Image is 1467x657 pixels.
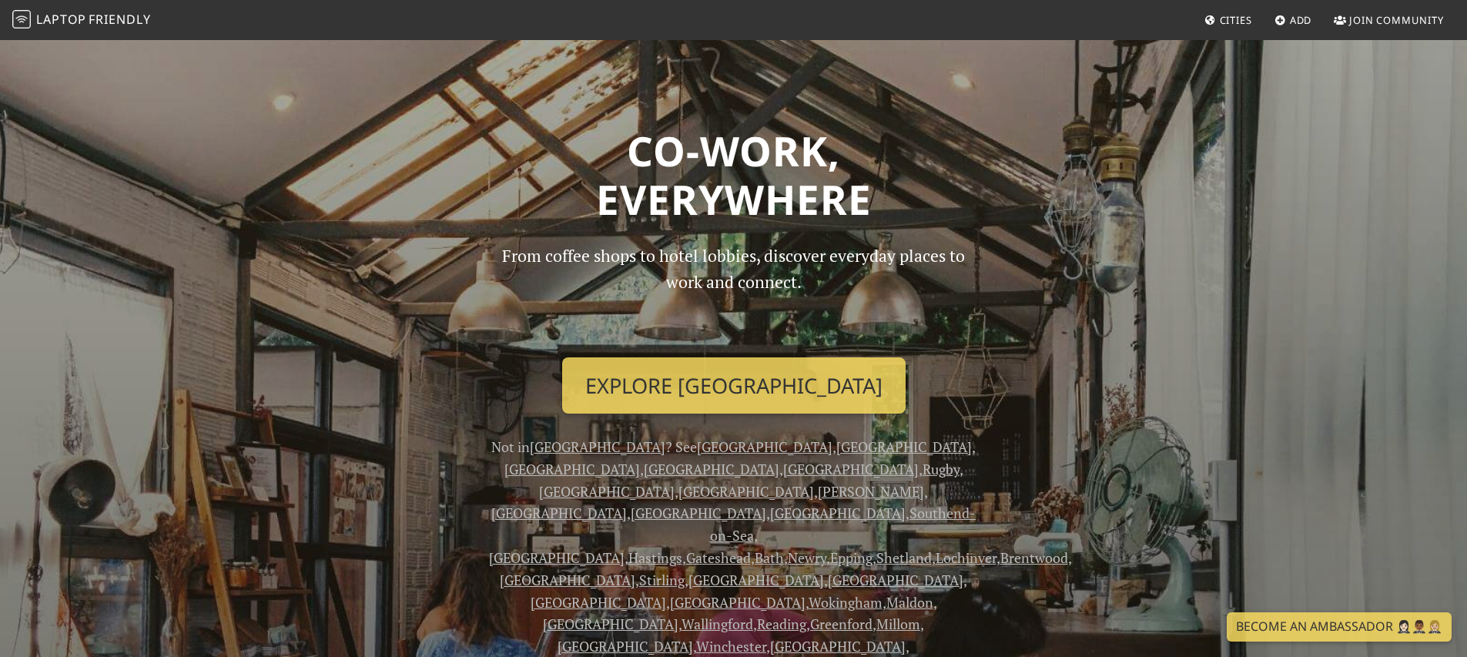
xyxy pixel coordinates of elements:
a: [GEOGRAPHIC_DATA] [531,593,666,612]
a: [GEOGRAPHIC_DATA] [836,437,972,456]
a: Add [1268,6,1318,34]
a: Millom [876,615,920,633]
a: Maldon [886,593,933,612]
a: Lochinver [936,548,996,567]
span: Laptop [36,11,86,28]
span: Cities [1220,13,1252,27]
a: [GEOGRAPHIC_DATA] [783,460,919,478]
a: [GEOGRAPHIC_DATA] [631,504,766,522]
a: [PERSON_NAME] [818,482,924,501]
a: Explore [GEOGRAPHIC_DATA] [562,357,906,414]
a: Shetland [876,548,932,567]
a: [GEOGRAPHIC_DATA] [770,504,906,522]
a: [GEOGRAPHIC_DATA] [644,460,779,478]
a: Cities [1198,6,1258,34]
a: Join Community [1328,6,1450,34]
a: Stirling [639,571,685,589]
span: Friendly [89,11,150,28]
a: Winchester [696,637,766,655]
a: [GEOGRAPHIC_DATA] [697,437,832,456]
a: [GEOGRAPHIC_DATA] [558,637,693,655]
a: Bath [755,548,784,567]
a: [GEOGRAPHIC_DATA] [500,571,635,589]
a: [GEOGRAPHIC_DATA] [539,482,675,501]
a: [GEOGRAPHIC_DATA] [678,482,814,501]
a: [GEOGRAPHIC_DATA] [543,615,678,633]
p: From coffee shops to hotel lobbies, discover everyday places to work and connect. [489,243,979,345]
a: Hastings [628,548,682,567]
a: [GEOGRAPHIC_DATA] [770,637,906,655]
a: Greenford [810,615,872,633]
img: LaptopFriendly [12,10,31,28]
a: LaptopFriendly LaptopFriendly [12,7,151,34]
a: [GEOGRAPHIC_DATA] [688,571,824,589]
a: [GEOGRAPHIC_DATA] [828,571,963,589]
h1: Co-work, Everywhere [235,126,1233,224]
a: [GEOGRAPHIC_DATA] [491,504,627,522]
a: Reading [757,615,806,633]
span: Join Community [1349,13,1444,27]
a: [GEOGRAPHIC_DATA] [504,460,640,478]
a: [GEOGRAPHIC_DATA] [489,548,625,567]
a: Become an Ambassador 🤵🏻‍♀️🤵🏾‍♂️🤵🏼‍♀️ [1227,612,1452,642]
a: [GEOGRAPHIC_DATA] [530,437,665,456]
a: [GEOGRAPHIC_DATA] [670,593,806,612]
span: Add [1290,13,1312,27]
a: Epping [830,548,872,567]
a: Rugby [923,460,960,478]
a: Brentwood [1000,548,1068,567]
a: Wallingford [682,615,753,633]
a: Wokingham [809,593,883,612]
a: Gateshead [686,548,751,567]
a: Newry [788,548,826,567]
